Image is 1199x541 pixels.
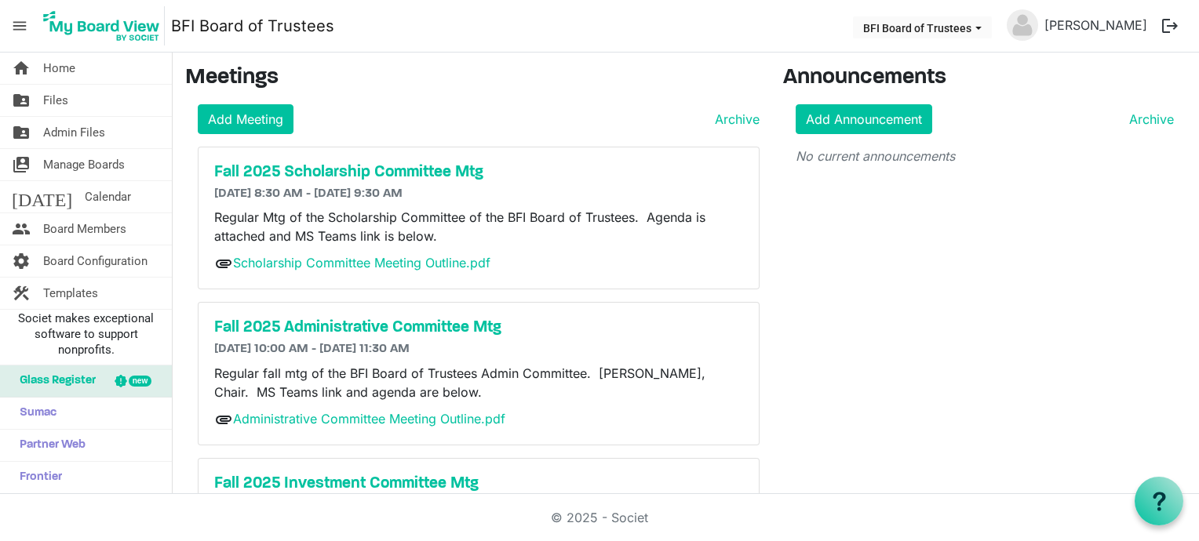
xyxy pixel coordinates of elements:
[12,85,31,116] span: folder_shared
[129,376,151,387] div: new
[551,510,648,525] a: © 2025 - Societ
[12,398,56,429] span: Sumac
[43,53,75,84] span: Home
[783,65,1186,92] h3: Announcements
[214,208,743,245] p: Regular Mtg of the Scholarship Committee of the BFI Board of Trustees. Agenda is attached and MS ...
[12,213,31,245] span: people
[43,245,148,277] span: Board Configuration
[709,110,760,129] a: Archive
[12,149,31,180] span: switch_account
[5,11,35,41] span: menu
[12,365,96,397] span: Glass Register
[233,411,505,427] a: Administrative Committee Meeting Outline.pdf
[85,181,131,212] span: Calendar
[214,254,233,273] span: attachment
[12,117,31,148] span: folder_shared
[214,364,743,401] p: Regular fall mtg of the BFI Board of Trustees Admin Committee. [PERSON_NAME], Chair. MS Teams lin...
[38,6,165,45] img: My Board View Logo
[7,310,165,358] span: Societ makes exceptional software to support nonprofits.
[43,149,125,180] span: Manage Boards
[12,462,62,493] span: Frontier
[12,181,72,212] span: [DATE]
[853,16,992,38] button: BFI Board of Trustees dropdownbutton
[1007,9,1038,41] img: no-profile-picture.svg
[12,245,31,277] span: settings
[185,65,760,92] h3: Meetings
[214,187,743,202] h6: [DATE] 8:30 AM - [DATE] 9:30 AM
[1123,110,1174,129] a: Archive
[1153,9,1186,42] button: logout
[233,255,490,270] a: Scholarship Committee Meeting Outline.pdf
[214,410,233,429] span: attachment
[214,474,743,493] a: Fall 2025 Investment Committee Mtg
[171,10,334,42] a: BFI Board of Trustees
[12,430,86,461] span: Partner Web
[12,278,31,309] span: construction
[12,53,31,84] span: home
[214,342,743,357] h6: [DATE] 10:00 AM - [DATE] 11:30 AM
[198,104,293,134] a: Add Meeting
[796,147,1174,165] p: No current announcements
[38,6,171,45] a: My Board View Logo
[43,85,68,116] span: Files
[43,213,126,245] span: Board Members
[214,318,743,337] a: Fall 2025 Administrative Committee Mtg
[796,104,932,134] a: Add Announcement
[1038,9,1153,41] a: [PERSON_NAME]
[43,278,98,309] span: Templates
[43,117,105,148] span: Admin Files
[214,163,743,182] a: Fall 2025 Scholarship Committee Mtg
